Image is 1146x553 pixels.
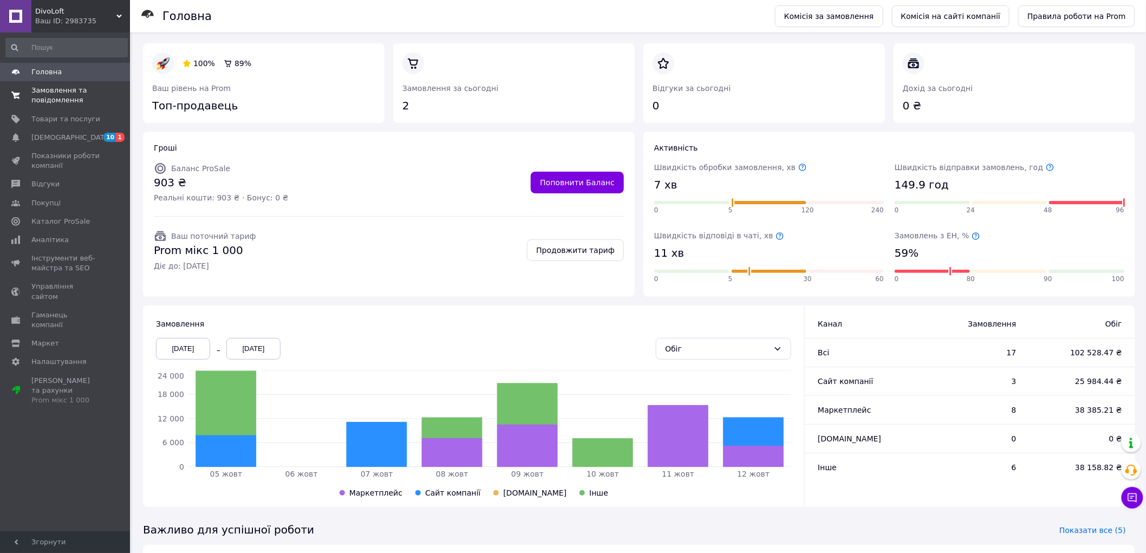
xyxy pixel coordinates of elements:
[654,163,807,172] span: Швидкість обробки замовлення, хв
[804,275,812,284] span: 30
[928,462,1017,473] span: 6
[665,343,769,355] div: Обіг
[31,217,90,226] span: Каталог ProSale
[35,16,130,26] div: Ваш ID: 2983735
[156,320,204,328] span: Замовлення
[928,405,1017,415] span: 8
[654,275,659,284] span: 0
[31,86,100,105] span: Замовлення та повідомлення
[1038,347,1122,358] span: 102 528.47 ₴
[928,376,1017,387] span: 3
[895,245,919,261] span: 59%
[892,5,1010,27] a: Комісія на сайті компанії
[1044,206,1052,215] span: 48
[361,470,393,478] tspan: 07 жовт
[728,275,733,284] span: 5
[654,177,678,193] span: 7 хв
[895,206,899,215] span: 0
[154,175,289,191] span: 903 ₴
[158,414,184,423] tspan: 12 000
[31,395,100,405] div: Prom мікс 1 000
[1122,487,1143,509] button: Чат з покупцем
[425,489,480,497] span: Сайт компанії
[162,438,184,447] tspan: 6 000
[31,67,62,77] span: Головна
[162,10,212,23] h1: Головна
[31,253,100,273] span: Інструменти веб-майстра та SEO
[210,470,243,478] tspan: 05 жовт
[818,406,871,414] span: Маркетплейс
[154,261,256,271] span: Діє до: [DATE]
[818,377,873,386] span: Сайт компанії
[818,320,842,328] span: Канал
[1112,275,1124,284] span: 100
[156,338,210,360] div: [DATE]
[1038,462,1122,473] span: 38 158.82 ₴
[895,163,1054,172] span: Швидкість відправки замовлень, год
[1044,275,1052,284] span: 90
[928,347,1017,358] span: 17
[143,522,314,538] span: Важливо для успішної роботи
[31,198,61,208] span: Покупці
[31,282,100,301] span: Управління сайтом
[654,231,784,240] span: Швидкість відповіді в чаті, хв
[35,6,116,16] span: DivoLoft
[527,239,624,261] a: Продовжити тариф
[171,232,256,240] span: Ваш поточний тариф
[818,348,829,357] span: Всi
[895,177,949,193] span: 149.9 год
[154,243,256,258] span: Prom мікс 1 000
[654,245,684,261] span: 11 хв
[662,470,695,478] tspan: 11 жовт
[158,390,184,399] tspan: 18 000
[171,164,230,173] span: Баланс ProSale
[775,5,883,27] a: Комісія за замовлення
[1038,433,1122,444] span: 0 ₴
[31,357,87,367] span: Налаштування
[226,338,281,360] div: [DATE]
[5,38,128,57] input: Пошук
[589,489,608,497] span: Інше
[31,310,100,330] span: Гаманець компанії
[871,206,884,215] span: 240
[967,206,975,215] span: 24
[654,206,659,215] span: 0
[802,206,814,215] span: 120
[193,59,215,68] span: 100%
[587,470,620,478] tspan: 10 жовт
[31,376,100,406] span: [PERSON_NAME] та рахунки
[503,489,567,497] span: [DOMAIN_NAME]
[895,231,980,240] span: Замовлень з ЕН, %
[928,433,1017,444] span: 0
[31,114,100,124] span: Товари та послуги
[31,133,112,142] span: [DEMOGRAPHIC_DATA]
[967,275,975,284] span: 80
[116,133,125,142] span: 1
[349,489,402,497] span: Маркетплейс
[876,275,884,284] span: 60
[285,470,318,478] tspan: 06 жовт
[818,434,881,443] span: [DOMAIN_NAME]
[31,179,60,189] span: Відгуки
[1018,5,1135,27] a: Правила роботи на Prom
[511,470,544,478] tspan: 09 жовт
[31,151,100,171] span: Показники роботи компанії
[158,372,184,380] tspan: 24 000
[1038,405,1122,415] span: 38 385.21 ₴
[728,206,733,215] span: 5
[928,318,1017,329] span: Замовлення
[818,463,837,472] span: Інше
[738,470,770,478] tspan: 12 жовт
[436,470,468,478] tspan: 08 жовт
[654,144,698,152] span: Активність
[31,235,69,245] span: Аналітика
[1059,525,1126,536] span: Показати все (5)
[1038,376,1122,387] span: 25 984.44 ₴
[1038,318,1122,329] span: Обіг
[179,463,184,471] tspan: 0
[1116,206,1124,215] span: 96
[154,144,177,152] span: Гроші
[235,59,251,68] span: 89%
[895,275,899,284] span: 0
[531,172,624,193] a: Поповнити Баланс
